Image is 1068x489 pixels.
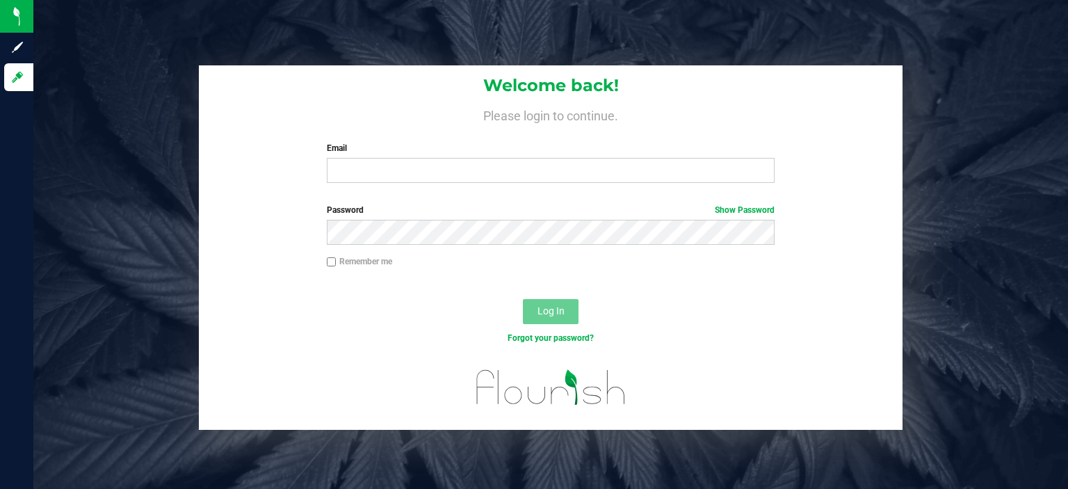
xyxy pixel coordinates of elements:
label: Email [327,142,775,154]
span: Password [327,205,364,215]
button: Log In [523,299,578,324]
label: Remember me [327,255,392,268]
a: Forgot your password? [508,333,594,343]
inline-svg: Sign up [10,40,24,54]
img: flourish_logo.svg [463,359,639,415]
h1: Welcome back! [199,77,903,95]
inline-svg: Log in [10,70,24,84]
a: Show Password [715,205,775,215]
span: Log In [537,305,565,316]
input: Remember me [327,257,337,267]
h4: Please login to continue. [199,106,903,122]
